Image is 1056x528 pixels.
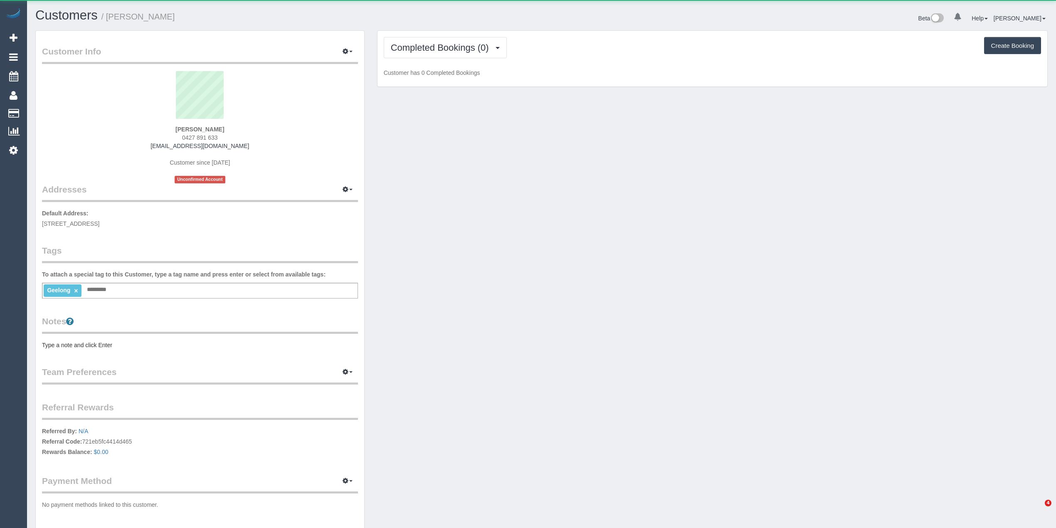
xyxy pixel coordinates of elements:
[42,401,358,420] legend: Referral Rewards
[79,428,88,434] a: N/A
[101,12,175,21] small: / [PERSON_NAME]
[42,341,358,349] pre: Type a note and click Enter
[151,143,249,149] a: [EMAIL_ADDRESS][DOMAIN_NAME]
[182,134,218,141] span: 0427 891 633
[972,15,988,22] a: Help
[42,45,358,64] legend: Customer Info
[42,427,358,458] p: 721eb5fc4414d465
[42,244,358,263] legend: Tags
[42,270,326,279] label: To attach a special tag to this Customer, type a tag name and press enter or select from availabl...
[1045,500,1051,506] span: 4
[384,37,507,58] button: Completed Bookings (0)
[42,501,358,509] p: No payment methods linked to this customer.
[42,209,89,217] label: Default Address:
[1028,500,1048,520] iframe: Intercom live chat
[930,13,944,24] img: New interface
[42,448,92,456] label: Rewards Balance:
[175,126,224,133] strong: [PERSON_NAME]
[918,15,944,22] a: Beta
[384,69,1041,77] p: Customer has 0 Completed Bookings
[984,37,1041,54] button: Create Booking
[42,315,358,334] legend: Notes
[42,437,82,446] label: Referral Code:
[5,8,22,20] img: Automaid Logo
[391,42,493,53] span: Completed Bookings (0)
[42,220,99,227] span: [STREET_ADDRESS]
[35,8,98,22] a: Customers
[47,287,70,294] span: Geelong
[175,176,225,183] span: Unconfirmed Account
[994,15,1046,22] a: [PERSON_NAME]
[170,159,230,166] span: Customer since [DATE]
[42,427,77,435] label: Referred By:
[94,449,109,455] a: $0.00
[42,366,358,385] legend: Team Preferences
[42,475,358,493] legend: Payment Method
[74,287,78,294] a: ×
